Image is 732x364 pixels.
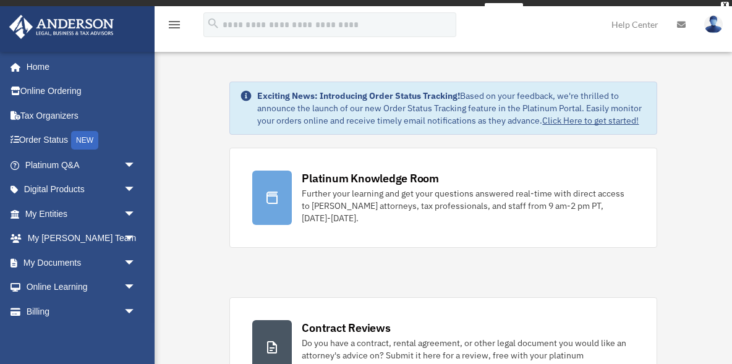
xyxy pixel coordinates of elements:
a: Click Here to get started! [542,115,639,126]
div: Based on your feedback, we're thrilled to announce the launch of our new Order Status Tracking fe... [257,90,646,127]
a: My [PERSON_NAME] Teamarrow_drop_down [9,226,155,251]
a: Order StatusNEW [9,128,155,153]
a: Platinum Q&Aarrow_drop_down [9,153,155,177]
a: Online Ordering [9,79,155,104]
img: Anderson Advisors Platinum Portal [6,15,117,39]
span: arrow_drop_down [124,153,148,178]
a: Platinum Knowledge Room Further your learning and get your questions answered real-time with dire... [229,148,657,248]
div: Get a chance to win 6 months of Platinum for free just by filling out this [209,3,479,18]
a: My Entitiesarrow_drop_down [9,201,155,226]
a: Tax Organizers [9,103,155,128]
a: survey [485,3,523,18]
div: close [721,2,729,9]
span: arrow_drop_down [124,226,148,252]
span: arrow_drop_down [124,275,148,300]
a: menu [167,22,182,32]
span: arrow_drop_down [124,250,148,276]
a: Online Learningarrow_drop_down [9,275,155,300]
div: Further your learning and get your questions answered real-time with direct access to [PERSON_NAM... [302,187,634,224]
i: search [206,17,220,30]
i: menu [167,17,182,32]
a: Billingarrow_drop_down [9,299,155,324]
a: My Documentsarrow_drop_down [9,250,155,275]
img: User Pic [704,15,723,33]
strong: Exciting News: Introducing Order Status Tracking! [257,90,460,101]
span: arrow_drop_down [124,177,148,203]
a: Digital Productsarrow_drop_down [9,177,155,202]
span: arrow_drop_down [124,299,148,324]
div: NEW [71,131,98,150]
span: arrow_drop_down [124,201,148,227]
a: Home [9,54,148,79]
div: Contract Reviews [302,320,390,336]
div: Platinum Knowledge Room [302,171,439,186]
